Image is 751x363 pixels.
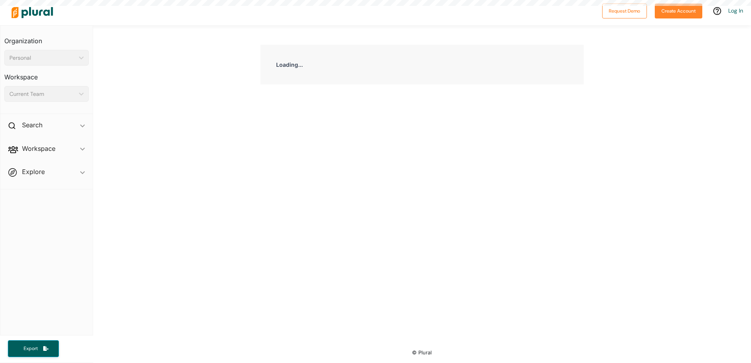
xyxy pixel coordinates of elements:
[4,66,89,83] h3: Workspace
[22,121,42,129] h2: Search
[655,6,702,15] a: Create Account
[260,45,584,84] div: Loading...
[9,90,76,98] div: Current Team
[4,29,89,47] h3: Organization
[602,6,647,15] a: Request Demo
[9,54,76,62] div: Personal
[412,350,432,356] small: © Plural
[8,340,59,357] button: Export
[728,7,743,14] a: Log In
[602,4,647,18] button: Request Demo
[18,345,43,352] span: Export
[655,4,702,18] button: Create Account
